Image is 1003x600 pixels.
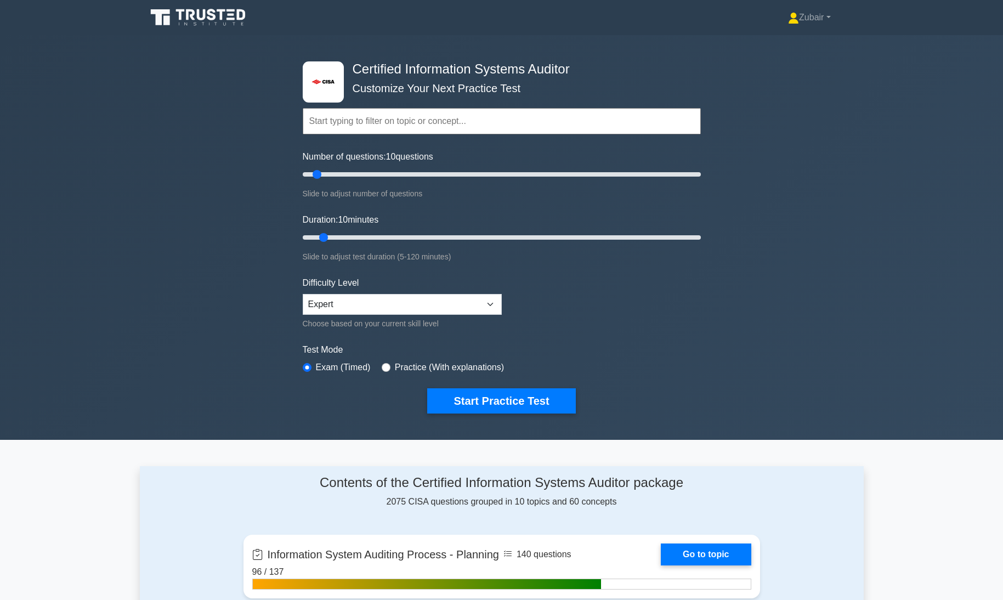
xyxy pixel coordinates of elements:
[303,317,502,330] div: Choose based on your current skill level
[661,544,751,565] a: Go to topic
[316,361,371,374] label: Exam (Timed)
[762,7,857,29] a: Zubair
[303,108,701,134] input: Start typing to filter on topic or concept...
[243,475,760,508] div: 2075 CISA questions grouped in 10 topics and 60 concepts
[395,361,504,374] label: Practice (With explanations)
[303,213,379,227] label: Duration: minutes
[348,61,647,77] h4: Certified Information Systems Auditor
[338,215,348,224] span: 10
[243,475,760,491] h4: Contents of the Certified Information Systems Auditor package
[427,388,575,414] button: Start Practice Test
[303,250,701,263] div: Slide to adjust test duration (5-120 minutes)
[303,187,701,200] div: Slide to adjust number of questions
[386,152,396,161] span: 10
[303,343,701,356] label: Test Mode
[303,276,359,290] label: Difficulty Level
[303,150,433,163] label: Number of questions: questions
